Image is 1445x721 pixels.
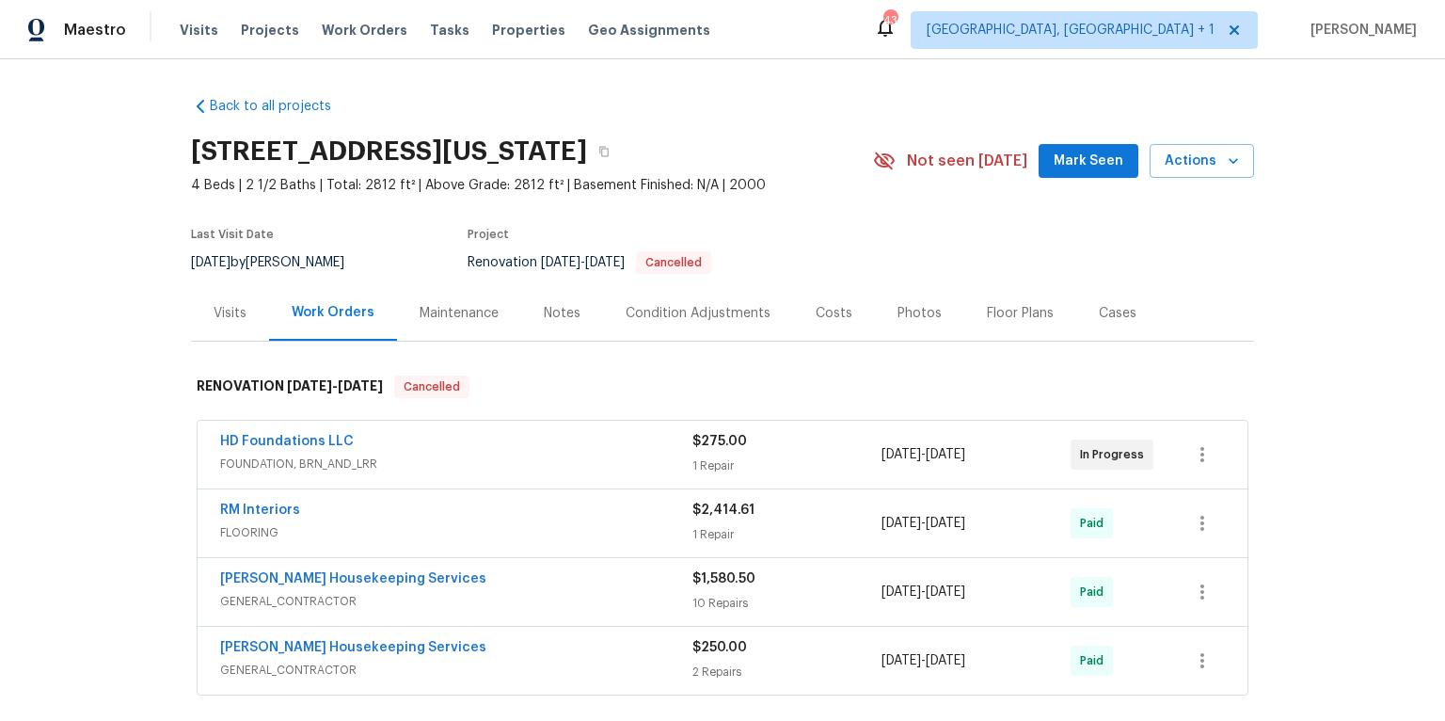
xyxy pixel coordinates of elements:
[197,376,383,398] h6: RENOVATION
[926,585,965,599] span: [DATE]
[220,523,692,542] span: FLOORING
[1080,445,1151,464] span: In Progress
[220,504,300,517] a: RM Interiors
[927,21,1215,40] span: [GEOGRAPHIC_DATA], [GEOGRAPHIC_DATA] + 1
[692,663,881,681] div: 2 Repairs
[881,583,965,601] span: -
[492,21,565,40] span: Properties
[692,504,754,517] span: $2,414.61
[64,21,126,40] span: Maestro
[214,304,246,323] div: Visits
[816,304,852,323] div: Costs
[883,11,897,30] div: 43
[1080,514,1111,533] span: Paid
[468,229,509,240] span: Project
[541,256,625,269] span: -
[180,21,218,40] span: Visits
[220,641,486,654] a: [PERSON_NAME] Housekeeping Services
[692,594,881,613] div: 10 Repairs
[544,304,580,323] div: Notes
[692,435,747,448] span: $275.00
[587,135,621,168] button: Copy Address
[692,525,881,544] div: 1 Repair
[191,97,372,116] a: Back to all projects
[1150,144,1254,179] button: Actions
[396,377,468,396] span: Cancelled
[191,176,873,195] span: 4 Beds | 2 1/2 Baths | Total: 2812 ft² | Above Grade: 2812 ft² | Basement Finished: N/A | 2000
[692,641,747,654] span: $250.00
[220,455,692,473] span: FOUNDATION, BRN_AND_LRR
[1303,21,1417,40] span: [PERSON_NAME]
[881,445,965,464] span: -
[1039,144,1138,179] button: Mark Seen
[220,572,486,585] a: [PERSON_NAME] Housekeeping Services
[626,304,770,323] div: Condition Adjustments
[588,21,710,40] span: Geo Assignments
[926,517,965,530] span: [DATE]
[881,651,965,670] span: -
[287,379,383,393] span: -
[881,654,921,667] span: [DATE]
[692,457,881,475] div: 1 Repair
[1099,304,1136,323] div: Cases
[926,448,965,461] span: [DATE]
[897,304,942,323] div: Photos
[322,21,407,40] span: Work Orders
[1080,651,1111,670] span: Paid
[191,229,274,240] span: Last Visit Date
[638,257,709,268] span: Cancelled
[430,24,469,37] span: Tasks
[692,572,755,585] span: $1,580.50
[1165,150,1239,173] span: Actions
[338,379,383,393] span: [DATE]
[241,21,299,40] span: Projects
[881,585,921,599] span: [DATE]
[987,304,1054,323] div: Floor Plans
[191,256,230,269] span: [DATE]
[468,256,711,269] span: Renovation
[191,357,1254,417] div: RENOVATION [DATE]-[DATE]Cancelled
[292,303,374,322] div: Work Orders
[926,654,965,667] span: [DATE]
[220,592,692,611] span: GENERAL_CONTRACTOR
[541,256,580,269] span: [DATE]
[1080,583,1111,601] span: Paid
[881,517,921,530] span: [DATE]
[907,152,1027,170] span: Not seen [DATE]
[881,448,921,461] span: [DATE]
[1054,150,1123,173] span: Mark Seen
[420,304,499,323] div: Maintenance
[191,251,367,274] div: by [PERSON_NAME]
[220,435,354,448] a: HD Foundations LLC
[881,514,965,533] span: -
[220,661,692,680] span: GENERAL_CONTRACTOR
[585,256,625,269] span: [DATE]
[191,142,587,161] h2: [STREET_ADDRESS][US_STATE]
[287,379,332,393] span: [DATE]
